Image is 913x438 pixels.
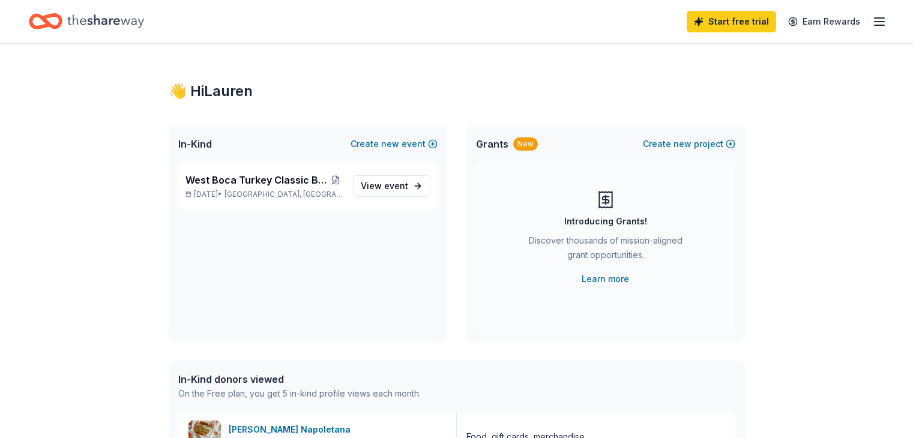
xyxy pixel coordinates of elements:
[381,137,399,151] span: new
[384,181,408,191] span: event
[178,386,421,401] div: On the Free plan, you get 5 in-kind profile views each month.
[673,137,692,151] span: new
[524,233,687,267] div: Discover thousands of mission-aligned grant opportunities.
[564,214,647,229] div: Introducing Grants!
[582,272,629,286] a: Learn more
[353,175,430,197] a: View event
[178,137,212,151] span: In-Kind
[185,190,343,199] p: [DATE] •
[687,11,776,32] a: Start free trial
[361,179,408,193] span: View
[351,137,438,151] button: Createnewevent
[476,137,508,151] span: Grants
[29,7,144,35] a: Home
[781,11,867,32] a: Earn Rewards
[643,137,735,151] button: Createnewproject
[169,82,745,101] div: 👋 Hi Lauren
[513,137,538,151] div: New
[185,173,328,187] span: West Boca Turkey Classic Baseball Tournament
[178,372,421,386] div: In-Kind donors viewed
[229,422,355,437] div: [PERSON_NAME] Napoletana
[224,190,343,199] span: [GEOGRAPHIC_DATA], [GEOGRAPHIC_DATA]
